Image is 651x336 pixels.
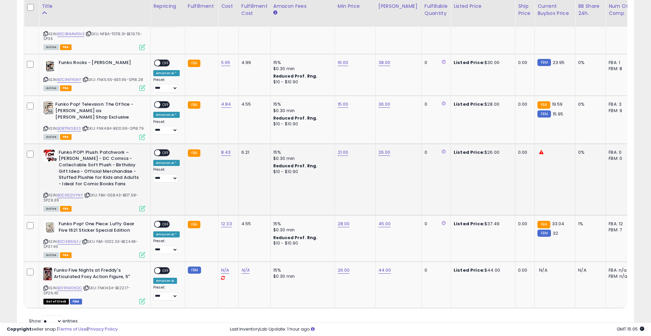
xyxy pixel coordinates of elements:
div: 0% [578,101,600,107]
span: All listings currently available for purchase on Amazon [43,206,59,212]
span: FBA [60,85,72,91]
span: OFF [160,102,171,108]
div: FBA: 3 [609,101,631,107]
span: 19.59 [552,101,563,107]
strong: Copyright [7,326,32,332]
small: FBA [188,60,200,67]
b: Listed Price: [454,220,485,227]
img: 418oN6tSzJL._SL40_.jpg [43,149,57,162]
small: FBA [537,101,550,109]
span: N/A [539,267,547,273]
div: Listed Price [454,3,512,10]
span: OFF [160,150,171,155]
div: 6.21 [241,149,265,155]
small: FBA [537,221,550,228]
div: Amazon AI * [153,231,180,237]
a: B019NX06QC [57,285,82,291]
a: 36.00 [378,101,391,108]
b: Reduced Prof. Rng. [273,115,318,121]
span: OFF [160,222,171,227]
div: FBM: 0 [609,155,631,162]
b: Funko POP! Plush: Patchwork – [PERSON_NAME]​ - DC Comics - Collectable Soft Plush - Birthday Gift... [59,149,141,189]
a: 38.00 [378,59,391,66]
div: Title [42,3,147,10]
div: FBM: 8 [609,66,631,72]
span: All listings currently available for purchase on Amazon [43,134,59,140]
small: FBM [188,267,201,274]
div: Fulfillable Quantity [425,3,448,17]
span: | SKU: NFBA-TGT8.31-BE19.75-SP35 [43,31,142,41]
span: All listings currently available for purchase on Amazon [43,85,59,91]
div: Ship Price [518,3,532,17]
span: | SKU: FBA-GS8.43-BE17.58-SP29.39 [43,192,138,203]
b: Listed Price: [454,149,485,155]
a: 15.00 [338,101,349,108]
span: 2025-09-10 15:05 GMT [617,326,644,332]
span: All listings currently available for purchase on Amazon [43,252,59,258]
div: $10 - $10.90 [273,240,330,246]
div: 0.00 [518,221,529,227]
span: FBA [60,44,72,50]
div: 4.99 [241,60,265,66]
a: 45.00 [378,220,391,227]
div: Min Price [338,3,373,10]
div: ASIN: [43,221,145,257]
b: Funko Pop! Televsion: The Office - [PERSON_NAME] as [PERSON_NAME] Shop Exclusive [55,101,138,122]
span: | SKU: FNK14.54-BE22.17-SP26.45 [43,285,130,295]
small: FBM [537,59,551,66]
span: All listings currently available for purchase on Amazon [43,44,59,50]
a: B0CBNMM5N3 [57,31,84,37]
div: Amazon AI * [153,160,180,166]
b: Reduced Prof. Rng. [273,163,318,169]
div: 0.00 [518,267,529,273]
small: Amazon Fees. [273,10,277,16]
div: FBM: n/a [609,273,631,279]
div: FBM: 9 [609,108,631,114]
div: seller snap | | [7,326,118,333]
div: 0 [425,101,446,107]
a: B0D386XLFJ [57,239,81,245]
div: FBA: 0 [609,149,631,155]
div: Amazon AI * [153,70,180,76]
div: 15% [273,267,330,273]
a: N/A [221,267,229,274]
span: FBA [60,252,72,258]
a: 5.65 [221,59,231,66]
div: $26.00 [454,149,510,155]
div: Current Buybox Price [537,3,572,17]
div: FBA: 1 [609,60,631,66]
div: 0 [425,221,446,227]
div: $37.49 [454,221,510,227]
b: Listed Price: [454,101,485,107]
div: FBM: 7 [609,227,631,233]
a: 28.00 [338,220,350,227]
a: 21.00 [338,149,349,156]
div: 15% [273,101,330,107]
div: Cost [221,3,236,10]
div: Preset: [153,78,180,93]
div: 0% [578,60,600,66]
div: ASIN: [43,60,145,90]
div: FBA: 12 [609,221,631,227]
div: BB Share 24h. [578,3,603,17]
div: $10 - $10.90 [273,79,330,85]
div: ASIN: [43,267,145,303]
span: 23.95 [553,59,565,66]
span: All listings that are currently out of stock and unavailable for purchase on Amazon [43,299,69,304]
div: Preset: [153,285,180,300]
b: Listed Price: [454,59,485,66]
div: N/A [578,267,600,273]
a: 26.00 [338,267,350,274]
div: Num of Comp. [609,3,633,17]
span: | SKU: FNK4.84-BE10.99-SP18.79 [82,126,144,131]
div: Preset: [153,120,180,135]
a: Terms of Use [58,326,87,332]
small: FBA [188,149,200,157]
div: FBA: n/a [609,267,631,273]
span: Show: entries [29,318,78,324]
img: 41TmXl87eSL._SL40_.jpg [43,221,57,234]
a: B0BT1WS83S [57,126,81,131]
div: $30.00 [454,60,510,66]
div: 0 [425,267,446,273]
a: 8.43 [221,149,231,156]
